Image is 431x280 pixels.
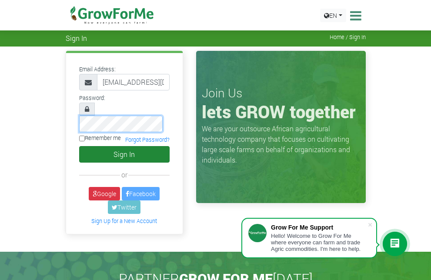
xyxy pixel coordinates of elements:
h1: lets GROW together [202,101,360,122]
p: We are your outsource African agricultural technology company that focuses on cultivating large s... [202,123,360,165]
span: Home / Sign In [330,34,366,40]
div: Grow For Me Support [271,224,368,231]
div: or [79,170,170,180]
input: Remember me [79,136,85,141]
input: Email Address [97,74,170,90]
span: Sign In [66,34,87,42]
a: Forgot Password? [125,136,170,143]
label: Password: [79,94,105,102]
label: Email Address: [79,65,116,73]
h3: Join Us [202,86,360,100]
a: Google [89,187,120,200]
a: Sign Up for a New Account [91,217,157,224]
div: Hello! Welcome to Grow For Me where everyone can farm and trade Agric commodities. I'm here to help. [271,233,368,252]
label: Remember me [79,134,121,142]
button: Sign In [79,146,170,163]
a: EN [320,9,346,22]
